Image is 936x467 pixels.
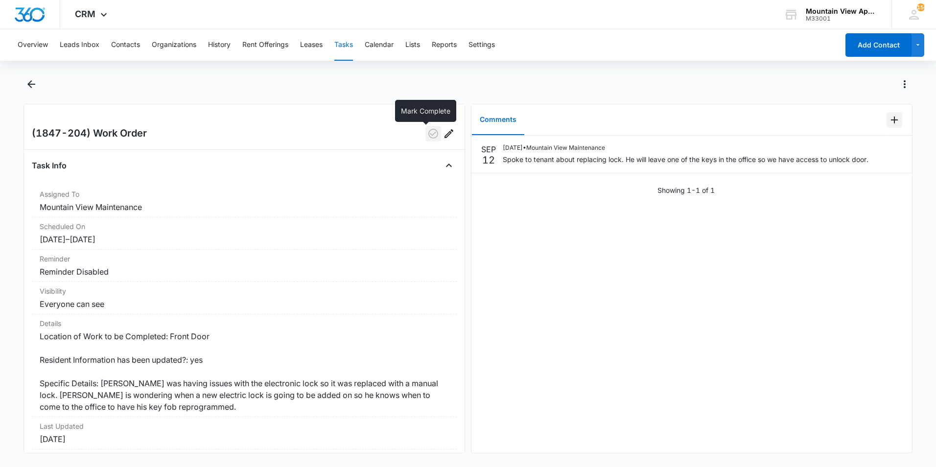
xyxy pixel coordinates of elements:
[32,126,147,141] h2: (1847-204) Work Order
[441,158,457,173] button: Close
[32,185,457,217] div: Assigned ToMountain View Maintenance
[32,282,457,314] div: VisibilityEveryone can see
[432,29,457,61] button: Reports
[40,254,449,264] dt: Reminder
[472,105,524,135] button: Comments
[152,29,196,61] button: Organizations
[32,314,457,417] div: DetailsLocation of Work to be Completed: Front Door Resident Information has been updated?: yes S...
[887,112,902,128] button: Add Comment
[405,29,420,61] button: Lists
[917,3,925,11] div: notifications count
[40,298,449,310] dd: Everyone can see
[806,7,877,15] div: account name
[482,155,495,165] p: 12
[897,76,913,92] button: Actions
[40,189,449,199] dt: Assigned To
[441,126,457,141] button: Edit
[75,9,95,19] span: CRM
[32,217,457,250] div: Scheduled On[DATE]–[DATE]
[40,318,449,328] dt: Details
[917,3,925,11] span: 150
[806,15,877,22] div: account id
[334,29,353,61] button: Tasks
[40,266,449,278] dd: Reminder Disabled
[40,433,449,445] dd: [DATE]
[40,421,449,431] dt: Last Updated
[300,29,323,61] button: Leases
[40,233,449,245] dd: [DATE] – [DATE]
[395,100,456,122] div: Mark Complete
[23,76,39,92] button: Back
[40,286,449,296] dt: Visibility
[32,250,457,282] div: ReminderReminder Disabled
[503,143,868,152] p: [DATE] • Mountain View Maintenance
[208,29,231,61] button: History
[481,143,496,155] p: SEP
[503,154,868,164] p: Spoke to tenant about replacing lock. He will leave one of the keys in the office so we have acce...
[40,221,449,232] dt: Scheduled On
[657,185,715,195] p: Showing 1-1 of 1
[845,33,912,57] button: Add Contact
[365,29,394,61] button: Calendar
[242,29,288,61] button: Rent Offerings
[40,201,449,213] dd: Mountain View Maintenance
[32,160,67,171] h4: Task Info
[40,330,449,413] dd: Location of Work to be Completed: Front Door Resident Information has been updated?: yes Specific...
[18,29,48,61] button: Overview
[60,29,99,61] button: Leads Inbox
[111,29,140,61] button: Contacts
[32,417,457,449] div: Last Updated[DATE]
[468,29,495,61] button: Settings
